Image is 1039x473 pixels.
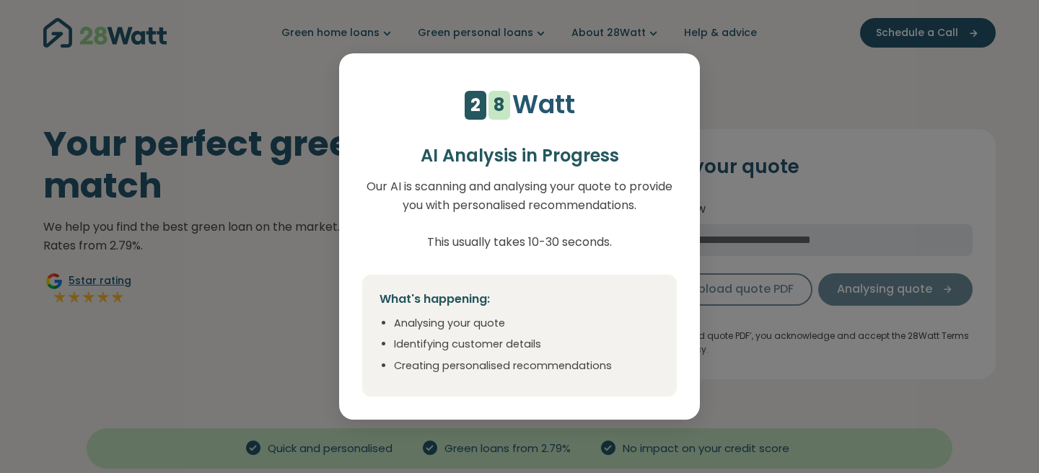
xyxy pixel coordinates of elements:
h4: What's happening: [380,292,659,307]
div: 8 [494,91,504,120]
li: Identifying customer details [394,337,659,353]
li: Analysing your quote [394,316,659,332]
h2: AI Analysis in Progress [362,146,677,167]
p: Our AI is scanning and analysing your quote to provide you with personalised recommendations. Thi... [362,177,677,251]
p: Watt [512,84,575,125]
li: Creating personalised recommendations [394,358,659,374]
div: 2 [470,91,481,120]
